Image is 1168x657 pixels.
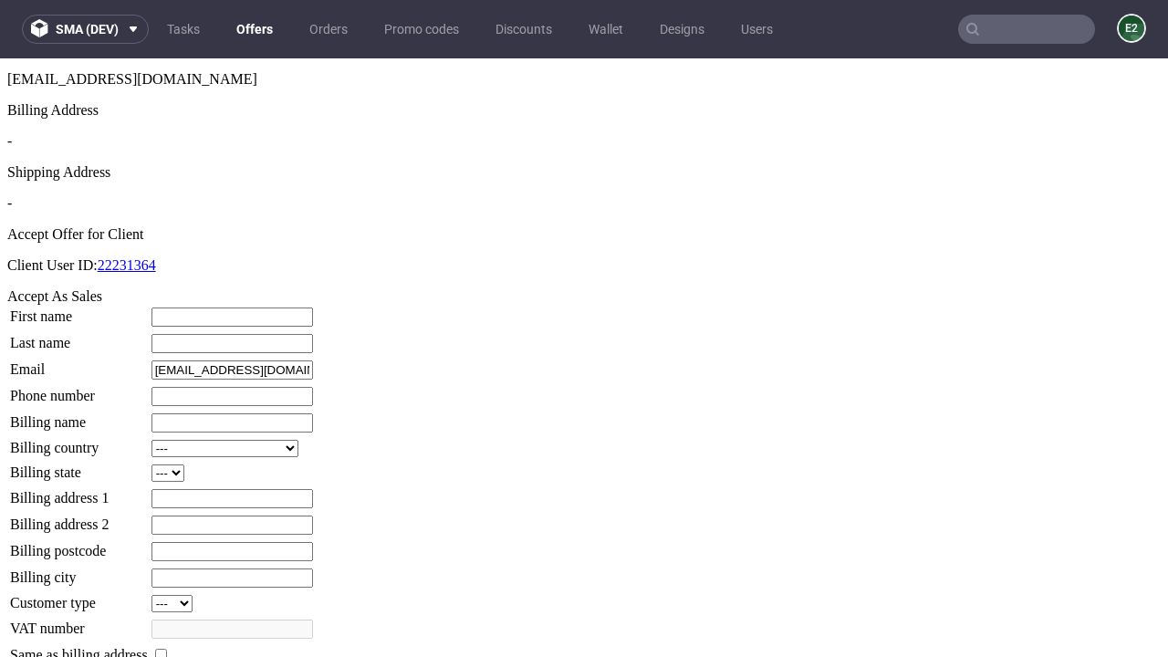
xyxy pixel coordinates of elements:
[9,381,149,400] td: Billing country
[7,199,1161,215] p: Client User ID:
[9,405,149,424] td: Billing state
[9,587,149,607] td: Same as billing address
[225,15,284,44] a: Offers
[7,13,257,28] span: [EMAIL_ADDRESS][DOMAIN_NAME]
[156,15,211,44] a: Tasks
[9,456,149,477] td: Billing address 2
[649,15,715,44] a: Designs
[7,168,1161,184] div: Accept Offer for Client
[7,44,1161,60] div: Billing Address
[1119,16,1144,41] figcaption: e2
[22,15,149,44] button: sma (dev)
[9,301,149,322] td: Email
[373,15,470,44] a: Promo codes
[9,430,149,451] td: Billing address 1
[7,106,1161,122] div: Shipping Address
[9,560,149,581] td: VAT number
[9,536,149,555] td: Customer type
[9,328,149,349] td: Phone number
[98,199,156,214] a: 22231364
[578,15,634,44] a: Wallet
[9,275,149,296] td: Last name
[9,248,149,269] td: First name
[9,483,149,504] td: Billing postcode
[485,15,563,44] a: Discounts
[7,75,12,90] span: -
[7,230,1161,246] div: Accept As Sales
[7,137,12,152] span: -
[9,509,149,530] td: Billing city
[56,23,119,36] span: sma (dev)
[9,354,149,375] td: Billing name
[298,15,359,44] a: Orders
[730,15,784,44] a: Users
